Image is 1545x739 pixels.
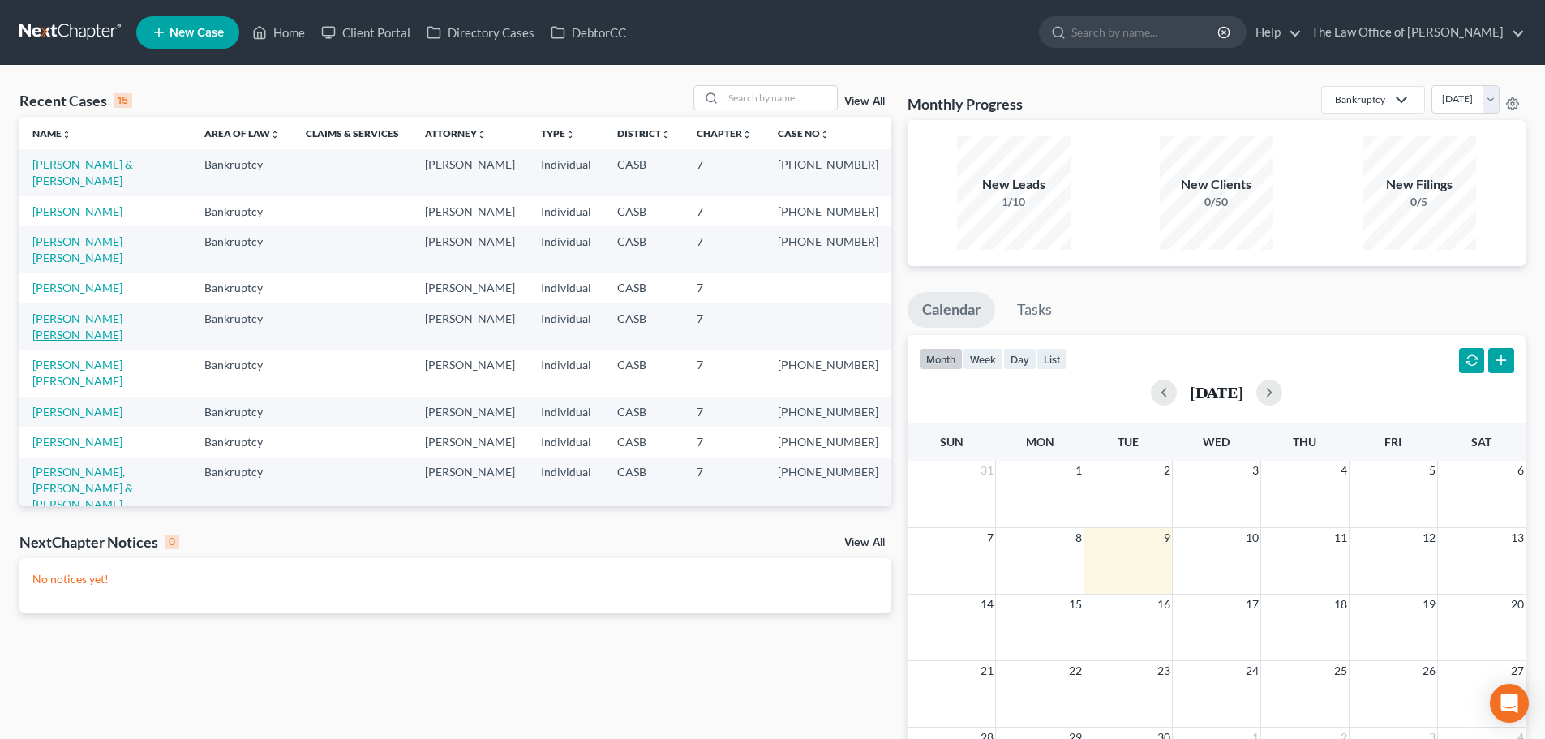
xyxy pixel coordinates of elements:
[1471,435,1491,449] span: Sat
[412,196,528,226] td: [PERSON_NAME]
[528,303,604,350] td: Individual
[1384,435,1401,449] span: Fri
[244,18,313,47] a: Home
[844,537,885,548] a: View All
[940,435,963,449] span: Sun
[191,196,293,226] td: Bankruptcy
[412,458,528,520] td: [PERSON_NAME]
[684,397,765,427] td: 7
[293,117,412,149] th: Claims & Services
[684,350,765,396] td: 7
[412,350,528,396] td: [PERSON_NAME]
[412,303,528,350] td: [PERSON_NAME]
[1071,17,1220,47] input: Search by name...
[565,130,575,140] i: unfold_more
[191,303,293,350] td: Bankruptcy
[765,427,891,457] td: [PHONE_NUMBER]
[1490,684,1529,723] div: Open Intercom Messenger
[170,27,224,39] span: New Case
[191,350,293,396] td: Bankruptcy
[684,149,765,195] td: 7
[1363,194,1476,210] div: 0/5
[963,348,1003,370] button: week
[684,427,765,457] td: 7
[62,130,71,140] i: unfold_more
[919,348,963,370] button: month
[528,397,604,427] td: Individual
[1244,661,1260,681] span: 24
[528,458,604,520] td: Individual
[1509,528,1526,548] span: 13
[32,127,71,140] a: Nameunfold_more
[1067,661,1084,681] span: 22
[32,358,122,388] a: [PERSON_NAME] [PERSON_NAME]
[697,127,752,140] a: Chapterunfold_more
[191,149,293,195] td: Bankruptcy
[957,175,1071,194] div: New Leads
[1118,435,1139,449] span: Tue
[32,234,122,264] a: [PERSON_NAME] [PERSON_NAME]
[1333,528,1349,548] span: 11
[32,311,122,342] a: [PERSON_NAME] [PERSON_NAME]
[604,273,684,303] td: CASB
[1074,461,1084,480] span: 1
[1247,18,1302,47] a: Help
[528,273,604,303] td: Individual
[412,427,528,457] td: [PERSON_NAME]
[1156,661,1172,681] span: 23
[477,130,487,140] i: unfold_more
[1335,92,1385,106] div: Bankruptcy
[1160,194,1273,210] div: 0/50
[1421,661,1437,681] span: 26
[32,435,122,449] a: [PERSON_NAME]
[528,196,604,226] td: Individual
[32,405,122,419] a: [PERSON_NAME]
[32,281,122,294] a: [PERSON_NAME]
[604,397,684,427] td: CASB
[1190,384,1243,401] h2: [DATE]
[191,226,293,273] td: Bankruptcy
[1002,292,1066,328] a: Tasks
[165,535,179,549] div: 0
[604,350,684,396] td: CASB
[765,458,891,520] td: [PHONE_NUMBER]
[1363,175,1476,194] div: New Filings
[528,149,604,195] td: Individual
[1333,661,1349,681] span: 25
[1251,461,1260,480] span: 3
[32,465,133,511] a: [PERSON_NAME], [PERSON_NAME] & [PERSON_NAME]
[1303,18,1525,47] a: The Law Office of [PERSON_NAME]
[661,130,671,140] i: unfold_more
[1421,528,1437,548] span: 12
[32,204,122,218] a: [PERSON_NAME]
[191,397,293,427] td: Bankruptcy
[979,595,995,614] span: 14
[979,461,995,480] span: 31
[617,127,671,140] a: Districtunfold_more
[684,458,765,520] td: 7
[412,149,528,195] td: [PERSON_NAME]
[604,149,684,195] td: CASB
[684,196,765,226] td: 7
[1333,595,1349,614] span: 18
[765,226,891,273] td: [PHONE_NUMBER]
[1160,175,1273,194] div: New Clients
[604,427,684,457] td: CASB
[979,661,995,681] span: 21
[19,532,179,552] div: NextChapter Notices
[32,571,878,587] p: No notices yet!
[1421,595,1437,614] span: 19
[19,91,132,110] div: Recent Cases
[528,350,604,396] td: Individual
[412,226,528,273] td: [PERSON_NAME]
[412,273,528,303] td: [PERSON_NAME]
[723,86,837,110] input: Search by name...
[604,303,684,350] td: CASB
[528,226,604,273] td: Individual
[204,127,280,140] a: Area of Lawunfold_more
[765,149,891,195] td: [PHONE_NUMBER]
[985,528,995,548] span: 7
[313,18,418,47] a: Client Portal
[1026,435,1054,449] span: Mon
[1067,595,1084,614] span: 15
